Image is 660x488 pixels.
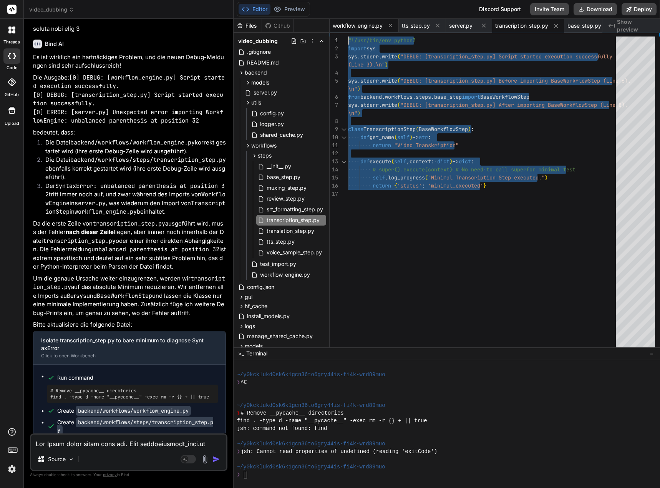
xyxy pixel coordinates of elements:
[266,162,292,171] span: __init__.py
[449,158,453,165] span: )
[453,158,459,165] span: ->
[259,109,285,118] span: config.py
[468,126,471,133] span: )
[330,69,338,77] div: 4
[237,402,385,409] span: ~/y0kcklukd0sk6k1gcn36to6gry44is-fi4k-wrd89muo
[330,37,338,45] div: 1
[68,456,75,463] img: Pick Models
[266,173,301,182] span: base_step.py
[266,237,295,246] span: tts_step.py
[348,110,357,116] span: \n"
[246,332,313,341] span: manage_shared_cache.py
[330,182,338,190] div: 16
[330,158,338,166] div: 13
[39,138,226,156] li: Die Datei korrekt gestartet wird (ihre erste Debug-Zeile wird ausgeführt).
[41,337,206,352] div: Isolate transcription_step.py to bare minimum to diagnose SyntaxError
[373,182,391,189] span: return
[33,274,226,318] p: Um die genaue Ursache weiter einzugrenzen, werden wir auf das absolute Minimum reduzieren. Wir en...
[259,130,304,139] span: shared_cache.py
[70,156,226,164] code: backend/workflows/steps/transcription_step.py
[400,53,554,60] span: "DEBUG: [transcription_step.py] Script started exe
[33,331,213,364] button: Isolate transcription_step.py to bare minimum to diagnose SyntaxErrorClick to open Workbench
[246,282,275,292] span: config.json
[57,418,218,434] div: Create
[348,101,397,108] span: sys.stderr.write
[66,228,114,236] strong: nach dieser Zeile
[545,174,548,181] span: )
[33,53,226,70] p: Es ist wirklich ein hartnäckiges Problem, und die neuen Debug-Meldungen sind sehr aufschlussreich!
[237,409,240,417] span: ❯
[394,134,397,141] span: (
[262,22,294,30] div: Github
[45,40,64,48] h6: Bind AI
[234,22,262,30] div: Files
[397,182,422,189] span: 'status'
[530,3,569,15] button: Invite Team
[339,133,349,141] div: Click to collapse the range.
[245,69,267,76] span: backend
[33,74,225,90] code: [0] DEBUG: [workflow_engine.py] Script started execution successfully.
[462,93,480,100] span: import
[266,183,307,193] span: muxing_step.py
[48,455,66,463] p: Source
[237,440,385,448] span: ~/y0kcklukd0sk6k1gcn36to6gry44is-fi4k-wrd89muo
[397,134,410,141] span: self
[33,91,223,108] code: [0] DEBUG: [transcription_step.py] Script started execution successfully.
[419,126,468,133] span: BaseWorkflowStep
[330,190,338,198] div: 17
[33,108,223,125] code: [0] ERROR: [server.py] Unexpected error importing WorkflowEngine: unbalanced parenthesis at posit...
[246,350,267,357] span: Terminal
[394,158,406,165] span: self
[39,156,226,182] li: Die Datei ebenfalls korrekt gestartet wird (ihre erste Debug-Zeile wird ausgeführt).
[251,142,277,149] span: workflows
[449,22,473,30] span: server.py
[370,134,394,141] span: get_name
[266,248,323,257] span: voice_sample_step.py
[330,174,338,182] div: 15
[554,77,631,84] span: aseWorkflowStep (Line 6).
[348,53,397,60] span: sys.stderr.write
[397,77,400,84] span: (
[339,158,349,166] div: Click to collapse the range.
[258,152,272,159] span: steps
[103,472,117,477] span: privacy
[330,133,338,141] div: 10
[245,302,267,310] span: hf_cache
[330,45,338,53] div: 2
[33,219,226,271] p: Da die erste Zeile von ausgeführt wird, muss der Fehler liegen, aber immer noch innerhalb der Dat...
[348,77,397,84] span: sys.stderr.write
[240,448,437,455] span: jsh: Cannot read properties of undefined (reading 'exitCode')
[394,182,397,189] span: {
[385,174,425,181] span: .log_progress
[410,158,431,165] span: context
[237,371,385,378] span: ~/y0kcklukd0sk6k1gcn36to6gry44is-fi4k-wrd89muo
[39,182,226,216] li: Der tritt immer noch auf, und zwar während des Imports von in , was wiederum den Import von in be...
[333,22,383,30] span: workflow_engine.py
[45,191,226,207] code: WorkflowEngine
[373,174,385,181] span: self
[266,205,324,214] span: srt_formatting_step.py
[330,77,338,85] div: 5
[330,125,338,133] div: 9
[425,174,428,181] span: (
[259,270,311,279] span: workflow_engine.py
[33,73,226,125] p: Die Ausgabe:
[76,406,191,416] code: backend/workflows/workflow_engine.py
[373,142,391,149] span: return
[30,471,227,478] p: Always double-check its answers. Your in Bind
[360,93,462,100] span: backend.workflows.steps.base_step
[650,350,654,357] span: −
[413,134,419,141] span: ->
[259,120,285,129] span: logger.py
[348,45,366,52] span: import
[5,91,19,98] label: GitHub
[91,246,219,253] code: unbalanced parenthesis at position 32
[373,166,526,173] span: # super().execute(context) # No need to call super
[237,417,427,425] span: find . -type d -name "__pycache__" -exec rm -r {} + || true
[240,378,247,386] span: ^C
[648,347,655,360] button: −
[574,3,617,15] button: Download
[57,417,213,435] code: backend/workflows/steps/transcription_step.py
[43,237,116,245] code: transcription_step.py
[239,4,270,15] button: Editor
